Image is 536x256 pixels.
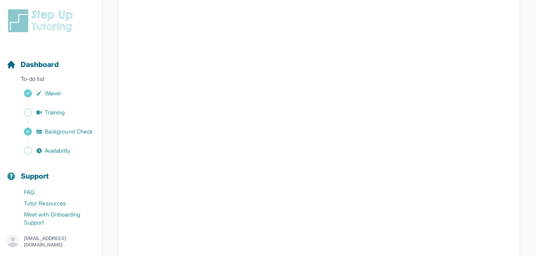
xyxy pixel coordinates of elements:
[24,235,95,248] p: [EMAIL_ADDRESS][DOMAIN_NAME]
[6,126,102,137] a: Background Check
[6,145,102,156] a: Availability
[3,158,99,185] button: Support
[6,107,102,118] a: Training
[6,198,102,209] a: Tutor Resources
[6,59,59,70] a: Dashboard
[45,128,93,136] span: Background Check
[6,209,102,228] a: Meet with Onboarding Support
[45,147,70,155] span: Availability
[45,89,61,97] span: Waiver
[6,8,77,33] img: logo
[21,59,59,70] span: Dashboard
[6,187,102,198] a: FAQ
[21,171,49,182] span: Support
[6,88,102,99] a: Waiver
[45,108,65,116] span: Training
[6,234,95,249] button: [EMAIL_ADDRESS][DOMAIN_NAME]
[3,75,99,86] p: To-do list
[3,46,99,73] button: Dashboard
